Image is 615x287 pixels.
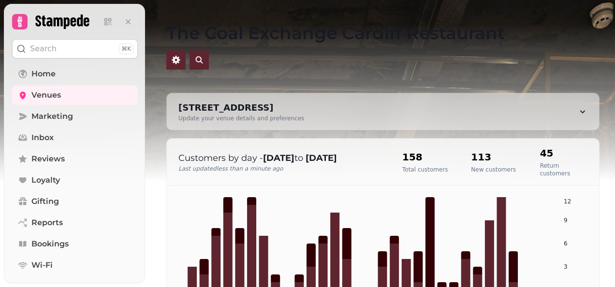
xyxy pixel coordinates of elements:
[564,217,568,224] tspan: 9
[178,165,383,172] p: Last updated less than a minute ago
[540,146,591,160] h2: 45
[402,166,448,173] p: Total customers
[31,68,56,80] span: Home
[564,198,571,205] tspan: 12
[12,86,138,105] a: Venues
[12,213,138,232] a: Reports
[31,217,63,229] span: Reports
[31,153,65,165] span: Reviews
[12,171,138,190] a: Loyalty
[12,39,138,58] button: Search⌘K
[12,234,138,254] a: Bookings
[540,162,591,177] p: Return customers
[12,256,138,275] a: Wi-Fi
[119,43,133,54] div: ⌘K
[12,192,138,211] a: Gifting
[31,174,60,186] span: Loyalty
[30,43,57,55] p: Search
[402,150,448,164] h2: 158
[12,149,138,169] a: Reviews
[12,107,138,126] a: Marketing
[471,150,516,164] h2: 113
[31,132,54,143] span: Inbox
[31,111,73,122] span: Marketing
[31,259,53,271] span: Wi-Fi
[178,101,304,115] div: [STREET_ADDRESS]
[31,238,69,250] span: Bookings
[306,153,337,163] strong: [DATE]
[31,89,61,101] span: Venues
[564,240,568,247] tspan: 6
[178,115,304,122] div: Update your venue details and preferences
[263,153,294,163] strong: [DATE]
[564,263,568,270] tspan: 3
[471,166,516,173] p: New customers
[178,151,383,165] p: Customers by day - to
[12,64,138,84] a: Home
[31,196,59,207] span: Gifting
[12,128,138,147] a: Inbox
